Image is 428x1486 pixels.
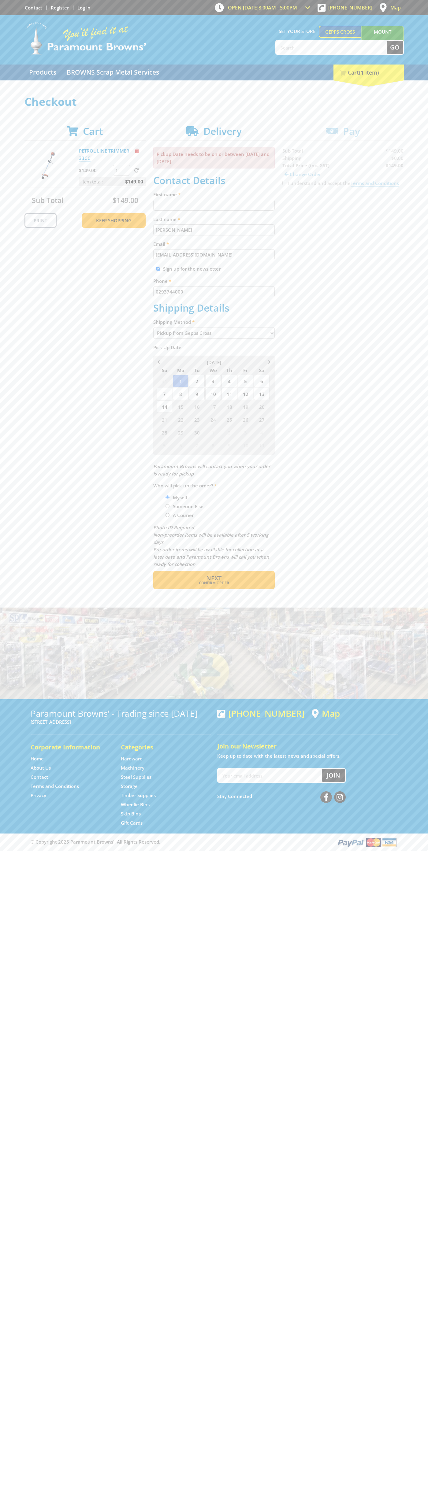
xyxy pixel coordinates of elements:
[31,774,48,780] a: Go to the Contact page
[30,147,67,184] img: PETROL LINE TRIMMER 33CC
[153,191,275,198] label: First name
[153,249,275,260] input: Please enter your email address.
[163,266,221,272] label: Sign up for the newsletter
[79,177,146,186] p: Item total:
[153,216,275,223] label: Last name
[206,574,221,582] span: Next
[254,375,270,387] span: 6
[31,718,211,726] p: [STREET_ADDRESS]
[51,5,69,11] a: Go to the registration page
[121,743,199,752] h5: Categories
[153,224,275,235] input: Please enter your last name.
[238,401,253,413] span: 19
[153,240,275,248] label: Email
[217,708,304,718] div: [PHONE_NUMBER]
[135,148,139,154] a: Remove from cart
[157,375,172,387] span: 31
[157,439,172,451] span: 5
[62,65,164,80] a: Go to the BROWNS Scrap Metal Services page
[173,366,188,374] span: Mo
[157,426,172,438] span: 28
[221,375,237,387] span: 4
[31,765,51,771] a: Go to the About Us page
[153,327,275,339] select: Please select a shipping method.
[153,286,275,297] input: Please enter your telephone number.
[153,571,275,589] button: Next Confirm order
[322,769,345,782] button: Join
[24,21,147,55] img: Paramount Browns'
[121,774,151,780] a: Go to the Steel Supplies page
[221,413,237,426] span: 25
[121,811,141,817] a: Go to the Skip Bins page
[238,366,253,374] span: Fr
[312,708,340,719] a: View a map of Gepps Cross location
[24,96,404,108] h1: Checkout
[189,426,205,438] span: 30
[173,388,188,400] span: 8
[113,195,138,205] span: $149.00
[32,195,63,205] span: Sub Total
[319,26,361,38] a: Gepps Cross
[203,124,242,138] span: Delivery
[25,5,42,11] a: Go to the Contact page
[221,439,237,451] span: 9
[221,366,237,374] span: Th
[276,41,387,54] input: Search
[121,783,138,789] a: Go to the Storage page
[337,837,398,848] img: PayPal, Mastercard, Visa accepted
[121,801,150,808] a: Go to the Wheelie Bins page
[205,375,221,387] span: 3
[205,366,221,374] span: We
[387,41,403,54] button: Go
[153,302,275,314] h2: Shipping Details
[189,413,205,426] span: 23
[205,426,221,438] span: 1
[171,492,189,503] label: Myself
[153,344,275,351] label: Pick Up Date
[83,124,103,138] span: Cart
[205,439,221,451] span: 8
[82,213,146,228] a: Keep Shopping
[189,439,205,451] span: 7
[24,213,57,228] a: Print
[254,401,270,413] span: 20
[189,375,205,387] span: 2
[24,65,61,80] a: Go to the Products page
[166,504,169,508] input: Please select who will pick up the order.
[173,413,188,426] span: 22
[221,401,237,413] span: 18
[221,388,237,400] span: 11
[238,388,253,400] span: 12
[217,789,346,804] div: Stay Connected
[153,147,275,168] p: Pickup Date needs to be on or between [DATE] and [DATE]
[157,388,172,400] span: 7
[79,167,112,174] p: $149.00
[189,366,205,374] span: Tu
[157,413,172,426] span: 21
[173,439,188,451] span: 6
[157,401,172,413] span: 14
[259,4,297,11] span: 8:00am - 5:00pm
[31,708,211,718] h3: Paramount Browns' - Trading since [DATE]
[359,69,379,76] span: (1 item)
[121,820,143,826] a: Go to the Gift Cards page
[254,413,270,426] span: 27
[153,463,270,477] em: Paramount Browns will contact you when your order is ready for pickup
[228,4,297,11] span: OPEN [DATE]
[121,765,144,771] a: Go to the Machinery page
[207,359,221,365] span: [DATE]
[157,366,172,374] span: Su
[79,148,129,161] a: PETROL LINE TRIMMER 33CC
[153,524,269,567] em: Photo ID Required. Non-preorder items will be available after 5 working days Pre-order items will...
[189,388,205,400] span: 9
[171,501,206,512] label: Someone Else
[218,769,322,782] input: Your email address
[189,401,205,413] span: 16
[254,366,270,374] span: Sa
[31,743,109,752] h5: Corporate Information
[217,742,398,751] h5: Join our Newsletter
[24,837,404,848] div: ® Copyright 2025 Paramount Browns'. All Rights Reserved.
[166,581,262,585] span: Confirm order
[77,5,91,11] a: Log in
[221,426,237,438] span: 2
